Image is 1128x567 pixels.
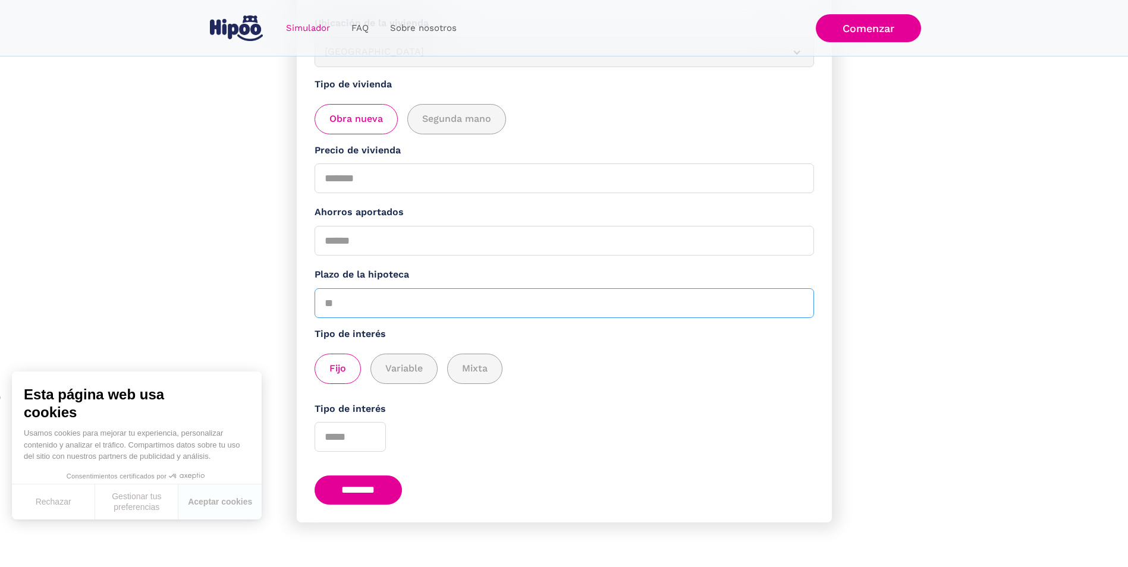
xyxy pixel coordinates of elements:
[329,361,346,376] span: Fijo
[315,402,814,417] label: Tipo de interés
[315,104,814,134] div: add_description_here
[379,17,467,40] a: Sobre nosotros
[422,112,491,127] span: Segunda mano
[275,17,341,40] a: Simulador
[385,361,423,376] span: Variable
[208,11,266,46] a: home
[315,205,814,220] label: Ahorros aportados
[462,361,488,376] span: Mixta
[315,267,814,282] label: Plazo de la hipoteca
[329,112,383,127] span: Obra nueva
[315,143,814,158] label: Precio de vivienda
[315,77,814,92] label: Tipo de vivienda
[341,17,379,40] a: FAQ
[816,14,921,42] a: Comenzar
[315,327,814,342] label: Tipo de interés
[315,354,814,384] div: add_description_here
